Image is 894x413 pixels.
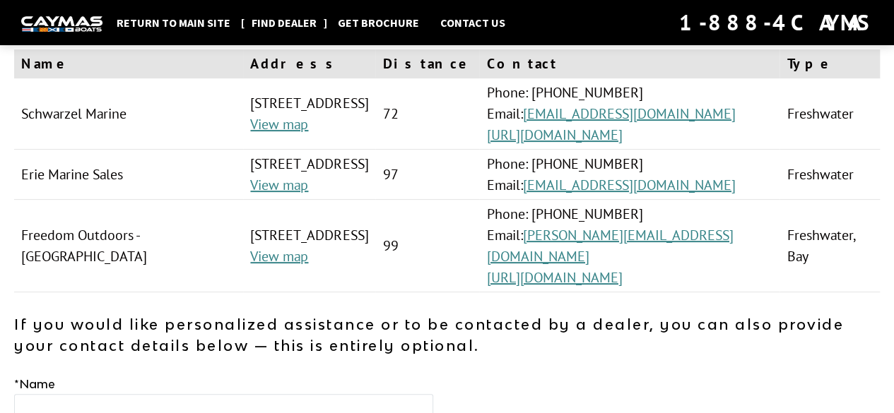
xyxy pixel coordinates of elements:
th: Contact [479,49,780,78]
a: [URL][DOMAIN_NAME] [486,268,622,287]
td: Schwarzel Marine [14,78,243,150]
td: 97 [375,150,479,200]
a: Return to main site [110,13,237,32]
td: Freshwater [780,150,880,200]
p: If you would like personalized assistance or to be contacted by a dealer, you can also provide yo... [14,313,880,356]
th: Name [14,49,243,78]
td: Erie Marine Sales [14,150,243,200]
td: Freshwater [780,78,880,150]
a: [URL][DOMAIN_NAME] [486,126,622,144]
th: Distance [375,49,479,78]
a: View map [250,176,308,194]
label: Name [14,376,55,393]
a: View map [250,115,308,133]
a: Contact Us [433,13,512,32]
td: Phone: [PHONE_NUMBER] Email: [479,78,780,150]
a: [EMAIL_ADDRESS][DOMAIN_NAME] [522,176,735,194]
td: Freedom Outdoors - [GEOGRAPHIC_DATA] [14,200,243,292]
a: [EMAIL_ADDRESS][DOMAIN_NAME] [522,104,735,123]
td: [STREET_ADDRESS] [243,150,375,200]
td: Phone: [PHONE_NUMBER] Email: [479,200,780,292]
td: [STREET_ADDRESS] [243,200,375,292]
td: Freshwater, Bay [780,200,880,292]
td: 99 [375,200,479,292]
a: View map [250,247,308,265]
td: 72 [375,78,479,150]
a: Get Brochure [331,13,426,32]
a: Find Dealer [245,13,324,32]
th: Type [780,49,880,78]
img: white-logo-c9c8dbefe5ff5ceceb0f0178aa75bf4bb51f6bca0971e226c86eb53dfe498488.png [21,16,102,31]
td: Phone: [PHONE_NUMBER] Email: [479,150,780,200]
th: Address [243,49,375,78]
td: [STREET_ADDRESS] [243,78,375,150]
a: [PERSON_NAME][EMAIL_ADDRESS][DOMAIN_NAME] [486,226,733,265]
div: 1-888-4CAYMAS [679,7,873,38]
